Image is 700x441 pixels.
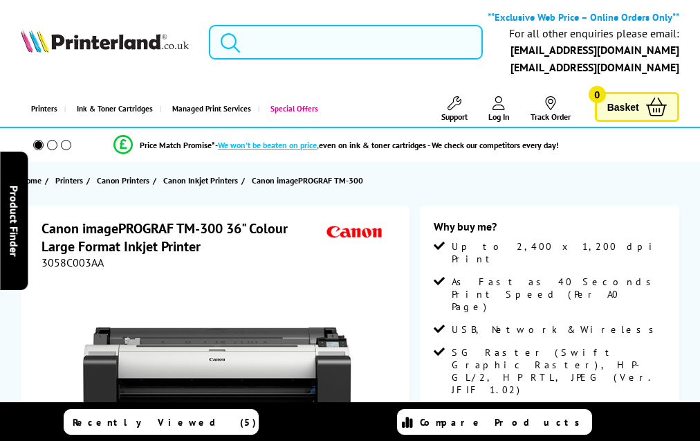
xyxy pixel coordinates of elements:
a: Canon Printers [97,173,153,188]
a: Home [21,173,45,188]
img: Canon [323,219,387,245]
a: Support [441,96,468,122]
span: Recently Viewed (5) [73,416,257,429]
span: 3058C003AA [42,255,104,269]
span: Canon Inkjet Printers [163,173,238,188]
span: USB, Network & Wireless [452,323,661,336]
span: We won’t be beaten on price, [218,140,319,150]
span: As Fast as 40 Seconds Print Speed (Per A0 Page) [452,276,665,313]
div: Why buy me? [434,219,665,240]
b: **Exclusive Web Price – Online Orders Only** [488,10,679,24]
span: Home [21,173,42,188]
span: Printers [55,173,83,188]
div: For all other enquiries please email: [509,27,679,40]
a: Canon Inkjet Printers [163,173,241,188]
a: [EMAIL_ADDRESS][DOMAIN_NAME] [510,43,679,57]
a: Printerland Logo [21,29,188,55]
a: [EMAIL_ADDRESS][DOMAIN_NAME] [510,60,679,74]
span: Support [441,111,468,122]
span: Basket [607,98,639,116]
img: Printerland Logo [21,29,188,53]
span: Canon Printers [97,173,149,188]
span: Compare Products [420,416,587,429]
div: - even on ink & toner cartridges - We check our competitors every day! [215,140,559,150]
a: Printers [21,91,64,127]
h1: Canon imagePROGRAF TM-300 36" Colour Large Format Inkjet Printer [42,219,323,255]
a: Track Order [531,96,571,122]
span: Product Finder [7,185,21,256]
a: Managed Print Services [160,91,258,127]
a: Compare Products [397,409,592,435]
a: Basket 0 [595,92,679,122]
span: Canon imagePROGRAF TM-300 [252,173,363,188]
a: Ink & Toner Cartridges [64,91,160,127]
a: Printers [55,173,86,188]
span: Ink & Toner Cartridges [77,91,153,127]
a: Canon imagePROGRAF TM-300 [252,173,367,188]
span: Log In [488,111,510,122]
span: 0 [589,86,606,103]
a: Log In [488,96,510,122]
a: Recently Viewed (5) [64,409,259,435]
span: Up to 2,400 x 1,200 dpi Print [452,240,665,265]
li: modal_Promise [7,133,665,157]
span: Price Match Promise* [140,140,215,150]
span: SG Raster (Swift Graphic Raster), HP-GL/2, HP RTL, JPEG (Ver. JFIF 1.02) [452,346,665,396]
a: Special Offers [258,91,325,127]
